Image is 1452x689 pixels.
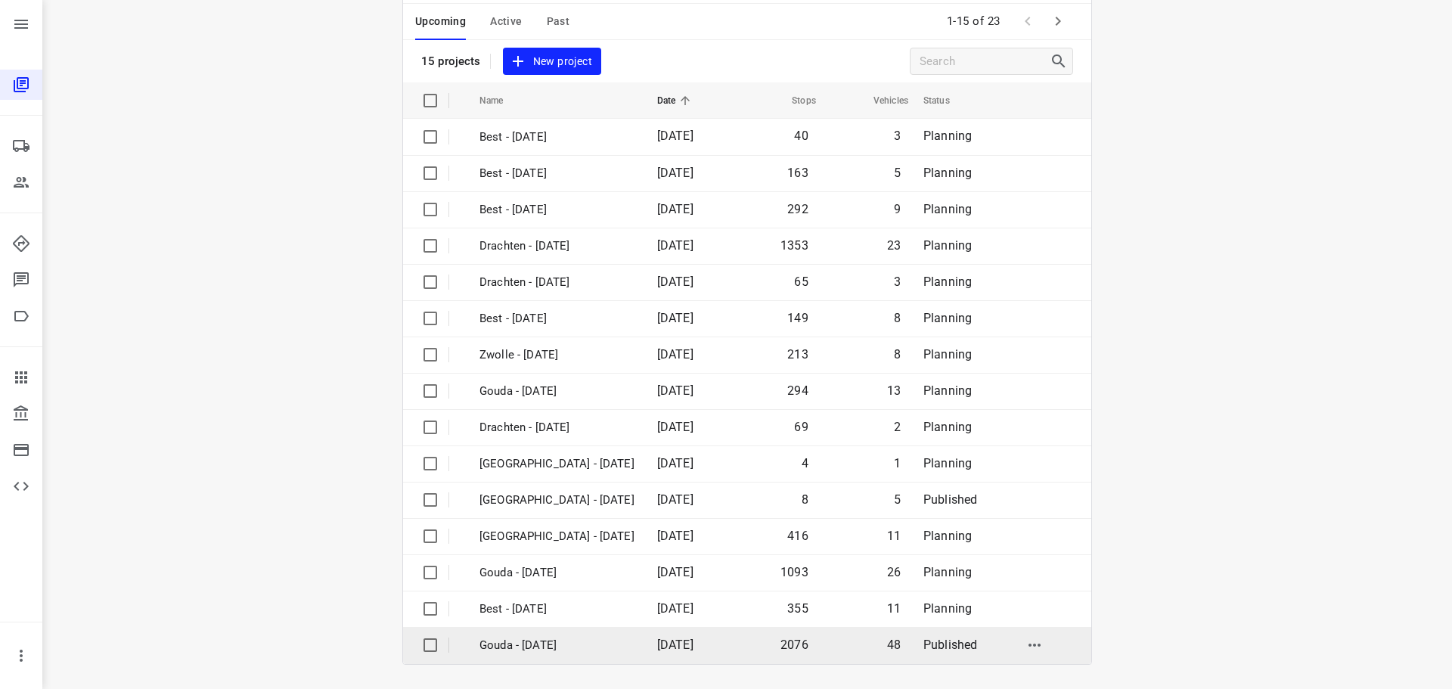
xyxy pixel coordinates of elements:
[479,528,634,545] p: Zwolle - Thursday
[415,12,466,31] span: Upcoming
[657,238,693,253] span: [DATE]
[923,275,972,289] span: Planning
[802,456,808,470] span: 4
[787,311,808,325] span: 149
[787,529,808,543] span: 416
[479,637,634,654] p: Gouda - Wednesday
[920,50,1050,73] input: Search projects
[923,202,972,216] span: Planning
[657,420,693,434] span: [DATE]
[657,383,693,398] span: [DATE]
[923,129,972,143] span: Planning
[894,311,901,325] span: 8
[794,420,808,434] span: 69
[1013,6,1043,36] span: Previous Page
[794,129,808,143] span: 40
[479,274,634,291] p: Drachten - [DATE]
[490,12,522,31] span: Active
[547,12,570,31] span: Past
[1050,52,1072,70] div: Search
[923,492,978,507] span: Published
[923,166,972,180] span: Planning
[923,92,970,110] span: Status
[780,238,808,253] span: 1353
[894,275,901,289] span: 3
[894,492,901,507] span: 5
[894,347,901,362] span: 8
[887,238,901,253] span: 23
[479,165,634,182] p: Best - [DATE]
[421,54,481,68] p: 15 projects
[802,492,808,507] span: 8
[941,5,1007,38] span: 1-15 of 23
[887,529,901,543] span: 11
[657,638,693,652] span: [DATE]
[657,492,693,507] span: [DATE]
[657,129,693,143] span: [DATE]
[479,601,634,618] p: Best - Thursday
[479,237,634,255] p: Drachten - Monday
[923,383,972,398] span: Planning
[787,383,808,398] span: 294
[657,565,693,579] span: [DATE]
[887,638,901,652] span: 48
[887,565,901,579] span: 26
[512,52,592,71] span: New project
[887,601,901,616] span: 11
[923,347,972,362] span: Planning
[894,456,901,470] span: 1
[923,529,972,543] span: Planning
[787,166,808,180] span: 163
[503,48,601,76] button: New project
[479,92,523,110] span: Name
[657,275,693,289] span: [DATE]
[894,129,901,143] span: 3
[479,455,634,473] p: Antwerpen - Thursday
[787,347,808,362] span: 213
[657,166,693,180] span: [DATE]
[894,420,901,434] span: 2
[780,638,808,652] span: 2076
[923,565,972,579] span: Planning
[780,565,808,579] span: 1093
[479,492,634,509] p: Gemeente Rotterdam - Thursday
[923,638,978,652] span: Published
[479,383,634,400] p: Gouda - Friday
[657,92,696,110] span: Date
[923,420,972,434] span: Planning
[657,456,693,470] span: [DATE]
[923,238,972,253] span: Planning
[923,456,972,470] span: Planning
[787,202,808,216] span: 292
[657,202,693,216] span: [DATE]
[794,275,808,289] span: 65
[1043,6,1073,36] span: Next Page
[894,166,901,180] span: 5
[923,311,972,325] span: Planning
[479,310,634,327] p: Best - [DATE]
[854,92,908,110] span: Vehicles
[787,601,808,616] span: 355
[894,202,901,216] span: 9
[657,529,693,543] span: [DATE]
[772,92,816,110] span: Stops
[479,346,634,364] p: Zwolle - Friday
[479,201,634,219] p: Best - Tuesday
[657,311,693,325] span: [DATE]
[887,383,901,398] span: 13
[657,601,693,616] span: [DATE]
[923,601,972,616] span: Planning
[479,129,634,146] p: Best - Friday
[479,564,634,582] p: Gouda - Thursday
[657,347,693,362] span: [DATE]
[479,419,634,436] p: Drachten - Thursday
